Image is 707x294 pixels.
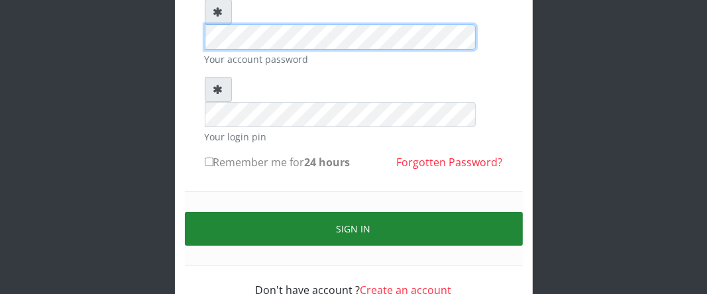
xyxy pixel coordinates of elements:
[185,212,523,246] button: Sign in
[305,155,351,170] b: 24 hours
[397,155,503,170] a: Forgotten Password?
[205,158,213,166] input: Remember me for24 hours
[205,52,503,66] small: Your account password
[205,130,503,144] small: Your login pin
[205,154,351,170] label: Remember me for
